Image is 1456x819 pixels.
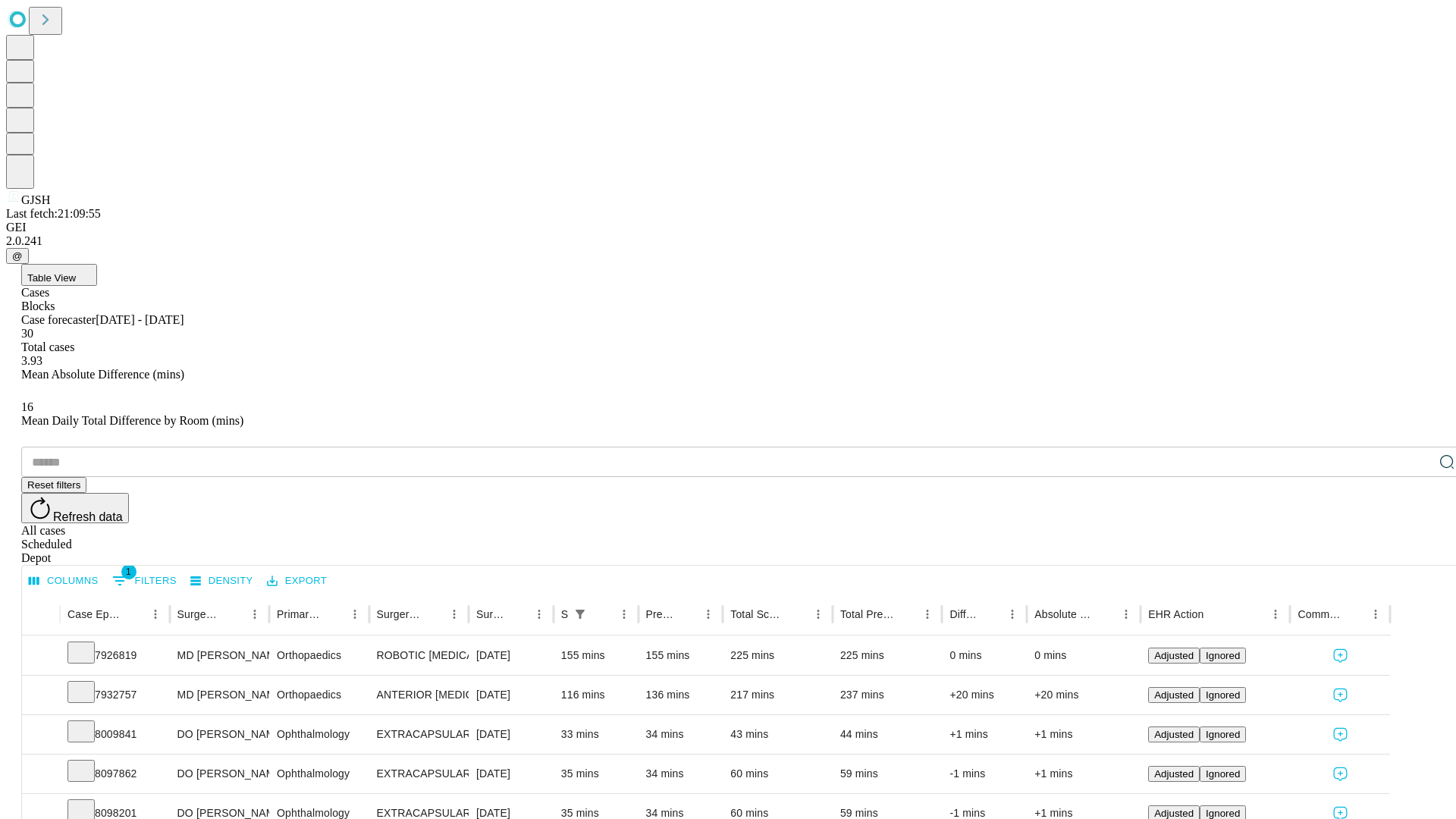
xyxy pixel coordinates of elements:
[27,479,80,491] span: Reset filters
[676,604,698,625] button: Sort
[277,755,361,793] div: Ophthalmology
[21,368,184,381] span: Mean Absolute Difference (mins)
[21,400,33,413] span: 16
[1148,648,1200,664] button: Adjusted
[121,564,136,579] span: 1
[1116,604,1137,625] button: Menu
[67,715,162,754] div: 8009841
[67,608,122,620] div: Case Epic Id
[1205,604,1226,625] button: Sort
[1034,755,1133,793] div: +1 mins
[27,272,76,284] span: Table View
[476,636,546,675] div: [DATE]
[53,510,123,523] span: Refresh data
[646,608,676,620] div: Predicted In Room Duration
[30,722,52,748] button: Expand
[840,636,935,675] div: 225 mins
[6,221,1450,234] div: GEI
[1034,676,1133,714] div: +20 mins
[244,604,265,625] button: Menu
[730,715,825,754] div: 43 mins
[476,715,546,754] div: [DATE]
[561,715,631,754] div: 33 mins
[377,636,461,675] div: ROBOTIC [MEDICAL_DATA] KNEE TOTAL
[613,604,635,625] button: Menu
[277,636,361,675] div: Orthopaedics
[1206,808,1240,819] span: Ignored
[949,676,1019,714] div: +20 mins
[808,604,829,625] button: Menu
[1034,636,1133,675] div: 0 mins
[646,715,716,754] div: 34 mins
[21,264,97,286] button: Table View
[177,715,262,754] div: DO [PERSON_NAME]
[840,676,935,714] div: 237 mins
[1094,604,1116,625] button: Sort
[12,250,23,262] span: @
[21,493,129,523] button: Refresh data
[896,604,917,625] button: Sort
[145,604,166,625] button: Menu
[949,755,1019,793] div: -1 mins
[67,676,162,714] div: 7932757
[840,608,895,620] div: Total Predicted Duration
[67,755,162,793] div: 8097862
[377,608,421,620] div: Surgery Name
[177,755,262,793] div: DO [PERSON_NAME]
[1200,766,1246,782] button: Ignored
[177,676,262,714] div: MD [PERSON_NAME] [PERSON_NAME] Md
[6,248,29,264] button: @
[30,643,52,670] button: Expand
[30,761,52,788] button: Expand
[561,755,631,793] div: 35 mins
[561,636,631,675] div: 155 mins
[1154,729,1194,740] span: Adjusted
[561,676,631,714] div: 116 mins
[730,676,825,714] div: 217 mins
[1206,689,1240,701] span: Ignored
[476,608,506,620] div: Surgery Date
[6,234,1450,248] div: 2.0.241
[124,604,145,625] button: Sort
[1206,650,1240,661] span: Ignored
[1265,604,1286,625] button: Menu
[949,636,1019,675] div: 0 mins
[67,636,162,675] div: 7926819
[1154,808,1194,819] span: Adjusted
[377,715,461,754] div: EXTRACAPSULAR CATARACT REMOVAL WITH [MEDICAL_DATA]
[561,608,568,620] div: Scheduled In Room Duration
[698,604,719,625] button: Menu
[1298,608,1341,620] div: Comments
[1034,608,1093,620] div: Absolute Difference
[786,604,808,625] button: Sort
[277,676,361,714] div: Orthopaedics
[476,755,546,793] div: [DATE]
[177,636,262,675] div: MD [PERSON_NAME] [PERSON_NAME] Md
[21,477,86,493] button: Reset filters
[730,755,825,793] div: 60 mins
[646,636,716,675] div: 155 mins
[25,570,102,593] button: Select columns
[323,604,344,625] button: Sort
[108,569,180,593] button: Show filters
[422,604,444,625] button: Sort
[377,755,461,793] div: EXTRACAPSULAR CATARACT REMOVAL WITH [MEDICAL_DATA]
[917,604,938,625] button: Menu
[949,608,979,620] div: Difference
[529,604,550,625] button: Menu
[730,636,825,675] div: 225 mins
[377,676,461,714] div: ANTERIOR [MEDICAL_DATA] TOTAL HIP
[1200,726,1246,742] button: Ignored
[1148,726,1200,742] button: Adjusted
[646,676,716,714] div: 136 mins
[1206,768,1240,780] span: Ignored
[1002,604,1023,625] button: Menu
[592,604,613,625] button: Sort
[1148,766,1200,782] button: Adjusted
[21,193,50,206] span: GJSH
[730,608,785,620] div: Total Scheduled Duration
[1034,715,1133,754] div: +1 mins
[21,313,96,326] span: Case forecaster
[1365,604,1386,625] button: Menu
[21,414,243,427] span: Mean Daily Total Difference by Room (mins)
